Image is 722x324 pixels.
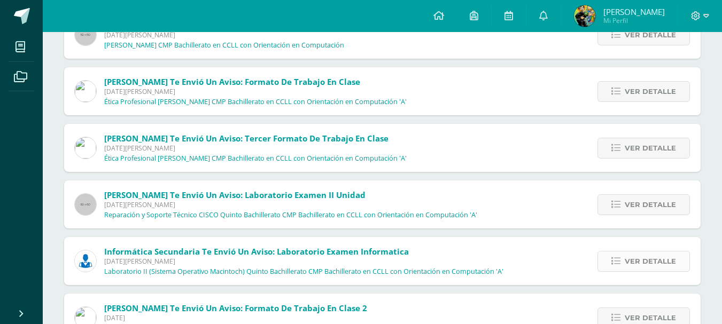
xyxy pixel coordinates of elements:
[104,246,409,257] span: Informática Secundaria te envió un aviso: Laboratorio Examen Informatica
[75,81,96,102] img: 6dfd641176813817be49ede9ad67d1c4.png
[104,189,366,200] span: [PERSON_NAME] te envió un aviso: Laboratorio Examen II Unidad
[625,25,676,45] span: Ver detalle
[574,5,595,27] img: d41cf5c2293c978122edf211f325906e.png
[625,82,676,101] span: Ver detalle
[104,98,407,106] p: Ética Profesional [PERSON_NAME] CMP Bachillerato en CCLL con Orientación en Computación 'A'
[603,6,665,17] span: [PERSON_NAME]
[104,211,477,219] p: Reparación y Soporte Técnico CISCO Quinto Bachillerato CMP Bachillerato en CCLL con Orientación e...
[104,154,407,163] p: Ética Profesional [PERSON_NAME] CMP Bachillerato en CCLL con Orientación en Computación 'A'
[104,267,503,276] p: Laboratorio II (Sistema Operativo Macintoch) Quinto Bachillerato CMP Bachillerato en CCLL con Ori...
[104,313,407,322] span: [DATE]
[625,195,676,215] span: Ver detalle
[75,24,96,45] img: 60x60
[104,133,389,144] span: [PERSON_NAME] te envió un aviso: Tercer formato de trabajo en clase
[603,16,665,25] span: Mi Perfil
[625,251,676,271] span: Ver detalle
[104,303,367,313] span: [PERSON_NAME] te envió un aviso: Formato de trabajo en clase 2
[104,87,407,96] span: [DATE][PERSON_NAME]
[75,194,96,215] img: 60x60
[625,138,676,158] span: Ver detalle
[104,41,344,50] p: [PERSON_NAME] CMP Bachillerato en CCLL con Orientación en Computación
[75,137,96,159] img: 6dfd641176813817be49ede9ad67d1c4.png
[104,200,477,209] span: [DATE][PERSON_NAME]
[104,257,503,266] span: [DATE][PERSON_NAME]
[75,250,96,272] img: 6ed6846fa57649245178fca9fc9a58dd.png
[104,76,360,87] span: [PERSON_NAME] te envió un aviso: Formato de trabajo en clase
[104,144,407,153] span: [DATE][PERSON_NAME]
